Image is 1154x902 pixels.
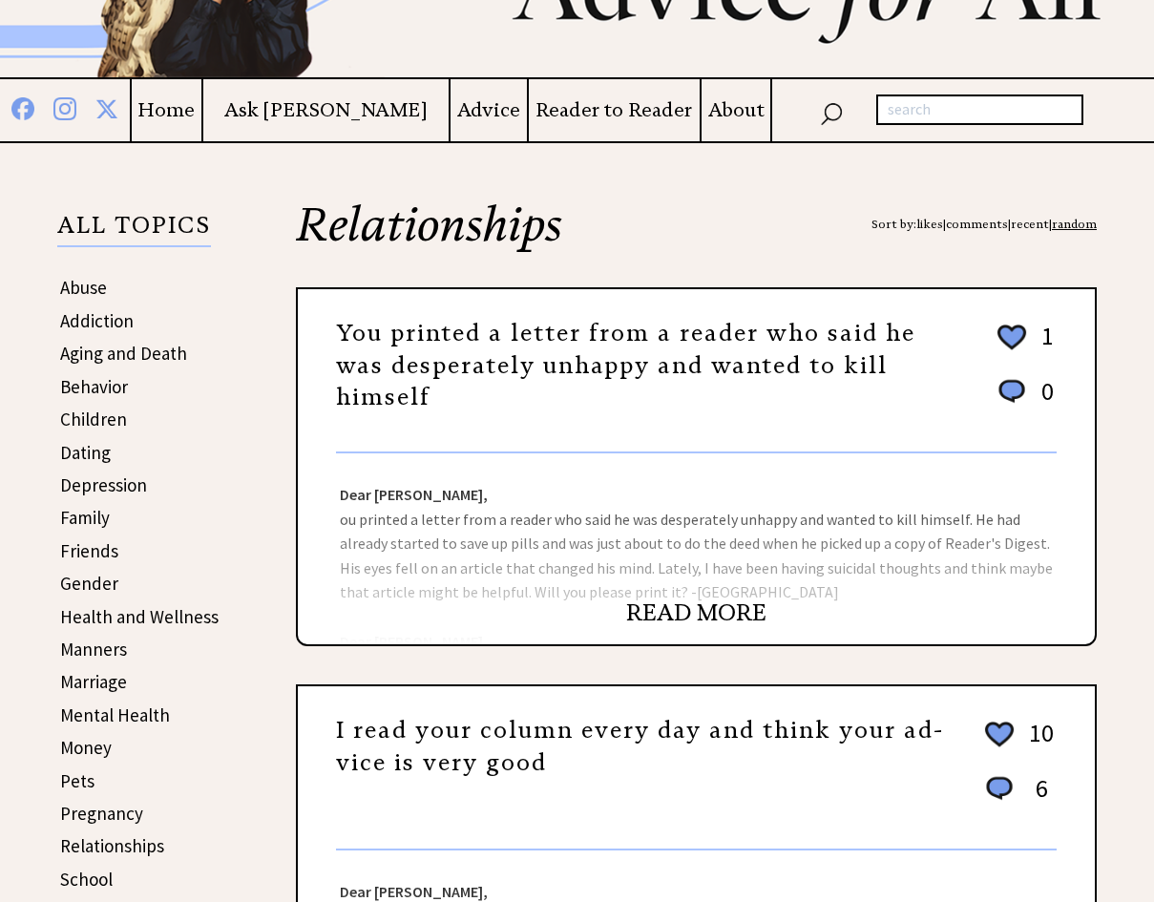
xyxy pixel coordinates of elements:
a: comments [946,217,1008,231]
a: Depression [60,473,147,496]
a: I read your column every day and think your ad-vice is very good [336,716,944,777]
img: instagram%20blue.png [53,94,76,120]
a: Aging and Death [60,342,187,365]
input: search [876,94,1083,125]
a: Health and Wellness [60,605,219,628]
td: 6 [1019,772,1055,823]
a: Behavior [60,375,128,398]
a: Money [60,736,112,759]
a: Advice [451,98,527,122]
a: Dating [60,441,111,464]
a: Friends [60,539,118,562]
a: Manners [60,638,127,661]
a: You printed a letter from a reader who said he was desperately unhappy and wanted to kill himself [336,319,915,411]
a: READ MORE [626,598,766,627]
a: Addiction [60,309,134,332]
a: Abuse [60,276,107,299]
a: Home [132,98,201,122]
a: Family [60,506,110,529]
a: About [702,98,770,122]
img: facebook%20blue.png [11,94,34,120]
td: 10 [1019,717,1055,770]
a: School [60,868,113,891]
a: Relationships [60,834,164,857]
a: Ask [PERSON_NAME] [203,98,449,122]
img: heart_outline%202.png [995,321,1029,354]
h2: Relationships [296,201,1097,287]
strong: Dear [PERSON_NAME], [340,882,488,901]
a: Pregnancy [60,802,143,825]
a: recent [1011,217,1049,231]
div: Sort by: | | | [871,201,1097,247]
strong: Dear [PERSON_NAME], [340,485,488,504]
a: Gender [60,572,118,595]
a: Children [60,408,127,430]
img: message_round%201.png [995,376,1029,407]
p: ALL TOPICS [57,215,211,247]
a: Reader to Reader [529,98,700,122]
a: Marriage [60,670,127,693]
img: x%20blue.png [95,94,118,120]
img: message_round%201.png [982,773,1017,804]
img: search_nav.png [820,98,843,126]
a: Mental Health [60,703,170,726]
img: heart_outline%202.png [982,718,1017,751]
a: random [1052,217,1097,231]
td: 1 [1032,320,1055,373]
a: likes [916,217,943,231]
td: 0 [1032,375,1055,426]
a: Pets [60,769,94,792]
div: ou printed a letter from a reader who said he was desperately unhappy and wanted to kill himself.... [298,453,1095,644]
